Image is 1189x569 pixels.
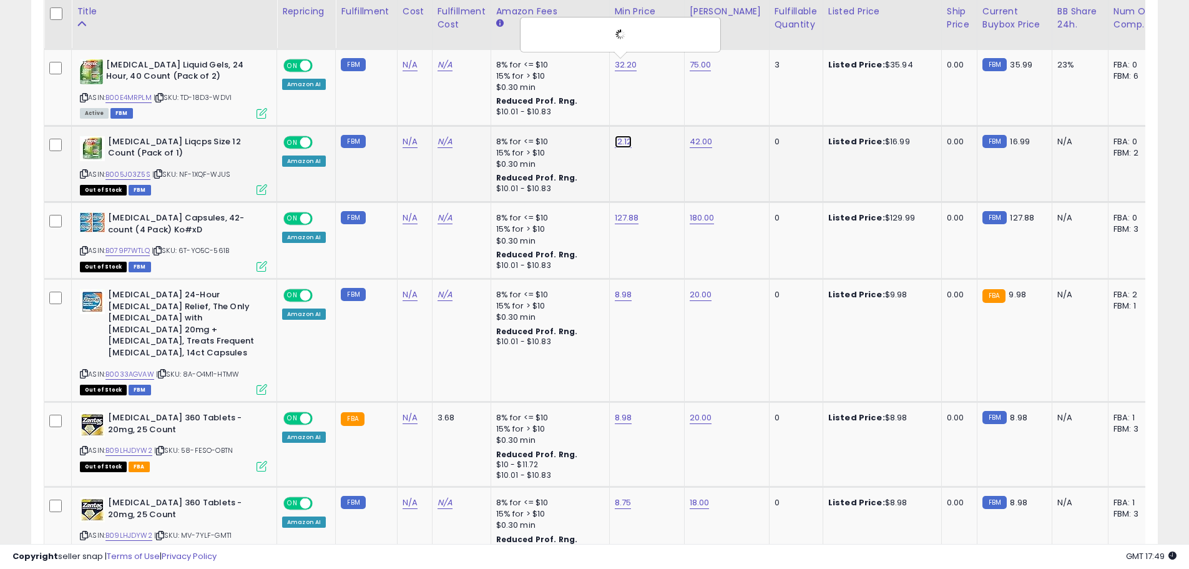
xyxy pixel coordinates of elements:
[828,497,885,508] b: Listed Price:
[129,462,150,472] span: FBA
[152,169,230,179] span: | SKU: NF-1XQF-WJUS
[496,470,600,481] div: $10.01 - $10.83
[496,96,578,106] b: Reduced Prof. Rng.
[108,289,260,362] b: [MEDICAL_DATA] 24-Hour [MEDICAL_DATA] Relief, The Only [MEDICAL_DATA] with [MEDICAL_DATA] 20mg + ...
[828,59,885,71] b: Listed Price:
[1113,412,1155,423] div: FBA: 1
[282,432,326,443] div: Amazon AI
[129,262,151,272] span: FBM
[403,289,418,301] a: N/A
[1057,412,1098,423] div: N/A
[615,412,632,424] a: 8.98
[690,289,712,301] a: 20.00
[282,232,326,243] div: Amazon AI
[80,136,105,161] img: 51iYl3xucOL._SL40_.jpg
[1010,59,1032,71] span: 35.99
[285,290,300,301] span: ON
[982,58,1007,71] small: FBM
[982,411,1007,424] small: FBM
[105,530,152,541] a: B09LHJDYW2
[282,517,326,528] div: Amazon AI
[105,245,150,256] a: B079P7WTLQ
[496,312,600,323] div: $0.30 min
[496,249,578,260] b: Reduced Prof. Rng.
[311,498,331,509] span: OFF
[311,214,331,224] span: OFF
[828,59,932,71] div: $35.94
[80,212,267,270] div: ASIN:
[1057,497,1098,508] div: N/A
[152,245,229,255] span: | SKU: 6T-YO5C-561B
[341,211,365,224] small: FBM
[1113,71,1155,82] div: FBM: 6
[438,412,481,423] div: 3.68
[1010,412,1027,423] span: 8.98
[156,369,239,379] span: | SKU: 8A-O4M1-HTMW
[496,172,578,183] b: Reduced Prof. Rng.
[690,497,710,509] a: 18.00
[828,289,885,300] b: Listed Price:
[80,59,267,117] div: ASIN:
[775,289,813,300] div: 0
[341,5,391,18] div: Fulfillment
[496,300,600,312] div: 15% for > $10
[80,497,267,555] div: ASIN:
[12,551,217,563] div: seller snap | |
[947,212,967,224] div: 0.00
[496,71,600,82] div: 15% for > $10
[105,445,152,456] a: B09LHJDYW2
[105,369,154,380] a: B0033AGVAW
[403,412,418,424] a: N/A
[496,212,600,224] div: 8% for <= $10
[828,289,932,300] div: $9.98
[108,136,260,162] b: [MEDICAL_DATA] Liqcps Size 12 Count (Pack of 1)
[496,423,600,435] div: 15% for > $10
[311,290,331,301] span: OFF
[496,184,600,194] div: $10.01 - $10.83
[982,496,1007,509] small: FBM
[105,92,152,103] a: B00E4MRPLM
[496,508,600,520] div: 15% for > $10
[106,59,258,86] b: [MEDICAL_DATA] Liquid Gels, 24 Hour, 40 Count (Pack of 2)
[311,413,331,424] span: OFF
[982,135,1007,148] small: FBM
[80,136,267,194] div: ASIN:
[110,108,133,119] span: FBM
[775,212,813,224] div: 0
[828,212,932,224] div: $129.99
[77,5,272,18] div: Title
[80,185,127,195] span: All listings that are currently out of stock and unavailable for purchase on Amazon
[496,107,600,117] div: $10.01 - $10.83
[775,59,813,71] div: 3
[108,212,260,239] b: [MEDICAL_DATA] Capsules, 42-count (4 Pack) Ko#xD
[496,5,604,18] div: Amazon Fees
[947,59,967,71] div: 0.00
[341,135,365,148] small: FBM
[1113,423,1155,435] div: FBM: 3
[947,412,967,423] div: 0.00
[615,289,632,301] a: 8.98
[828,497,932,508] div: $8.98
[285,214,300,224] span: ON
[615,212,639,224] a: 127.88
[438,136,453,148] a: N/A
[496,147,600,159] div: 15% for > $10
[828,136,932,147] div: $16.99
[496,520,600,531] div: $0.30 min
[285,498,300,509] span: ON
[496,82,600,93] div: $0.30 min
[12,550,58,562] strong: Copyright
[615,59,637,71] a: 32.20
[80,412,267,470] div: ASIN:
[1113,147,1155,159] div: FBM: 2
[403,136,418,148] a: N/A
[947,289,967,300] div: 0.00
[129,185,151,195] span: FBM
[496,260,600,271] div: $10.01 - $10.83
[108,497,260,523] b: [MEDICAL_DATA] 360 Tablets - 20mg, 25 Count
[690,136,713,148] a: 42.00
[775,5,818,31] div: Fulfillable Quantity
[107,550,160,562] a: Terms of Use
[311,60,331,71] span: OFF
[496,18,504,29] small: Amazon Fees.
